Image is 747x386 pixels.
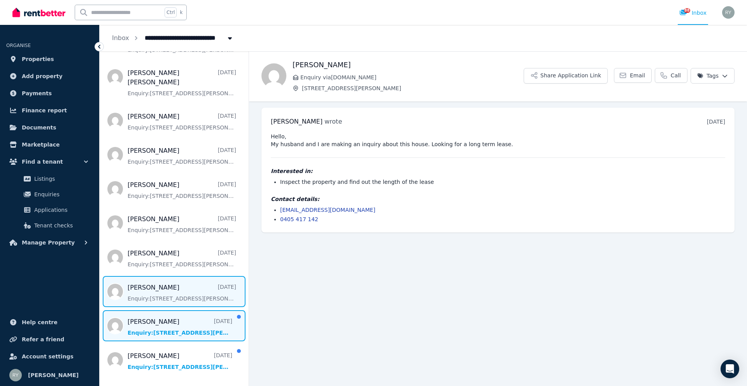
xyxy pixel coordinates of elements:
[271,167,725,175] h4: Interested in:
[128,146,236,166] a: [PERSON_NAME][DATE]Enquiry:[STREET_ADDRESS][PERSON_NAME].
[22,318,58,327] span: Help centre
[34,190,87,199] span: Enquiries
[22,123,56,132] span: Documents
[684,8,690,13] span: 88
[293,59,524,70] h1: [PERSON_NAME]
[28,370,79,380] span: [PERSON_NAME]
[6,43,31,48] span: ORGANISE
[128,215,236,234] a: [PERSON_NAME][DATE]Enquiry:[STREET_ADDRESS][PERSON_NAME].
[9,369,22,381] img: Richard Yong
[22,238,75,247] span: Manage Property
[128,180,236,200] a: [PERSON_NAME][DATE]Enquiry:[STREET_ADDRESS][PERSON_NAME].
[22,72,63,81] span: Add property
[22,335,64,344] span: Refer a friend
[100,25,246,51] nav: Breadcrumb
[6,154,93,169] button: Find a tenant
[128,317,232,337] a: [PERSON_NAME][DATE]Enquiry:[STREET_ADDRESS][PERSON_NAME].
[34,174,87,183] span: Listings
[6,332,93,347] a: Refer a friend
[707,119,725,125] time: [DATE]
[6,137,93,152] a: Marketplace
[6,349,93,364] a: Account settings
[271,118,323,125] span: [PERSON_NAME]
[324,118,342,125] span: wrote
[302,84,524,92] span: [STREET_ADDRESS][PERSON_NAME]
[128,34,236,54] a: Enquiry:[STREET_ADDRESS][PERSON_NAME].
[300,73,524,81] span: Enquiry via [DOMAIN_NAME]
[22,352,74,361] span: Account settings
[630,72,645,79] span: Email
[22,157,63,166] span: Find a tenant
[614,68,652,83] a: Email
[722,6,735,19] img: Richard Yong
[721,360,739,378] div: Open Intercom Messenger
[128,283,236,302] a: [PERSON_NAME][DATE]Enquiry:[STREET_ADDRESS][PERSON_NAME].
[22,140,60,149] span: Marketplace
[691,68,735,84] button: Tags
[280,216,318,222] a: 0405 417 142
[6,86,93,101] a: Payments
[9,171,90,187] a: Listings
[128,112,236,131] a: [PERSON_NAME][DATE]Enquiry:[STREET_ADDRESS][PERSON_NAME].
[9,202,90,218] a: Applications
[165,7,177,17] span: Ctrl
[6,314,93,330] a: Help centre
[22,106,67,115] span: Finance report
[280,178,725,186] li: Inspect the property and find out the length of the lease
[128,249,236,268] a: [PERSON_NAME][DATE]Enquiry:[STREET_ADDRESS][PERSON_NAME].
[180,9,182,16] span: k
[6,103,93,118] a: Finance report
[6,51,93,67] a: Properties
[524,68,608,84] button: Share Application Link
[34,205,87,215] span: Applications
[22,89,52,98] span: Payments
[112,34,129,42] a: Inbox
[271,195,725,203] h4: Contact details:
[34,221,87,230] span: Tenant checks
[128,68,236,97] a: [PERSON_NAME] [PERSON_NAME][DATE]Enquiry:[STREET_ADDRESS][PERSON_NAME].
[9,218,90,233] a: Tenant checks
[22,54,54,64] span: Properties
[6,68,93,84] a: Add property
[697,72,719,80] span: Tags
[271,133,725,148] pre: Hello, My husband and I are making an inquiry about this house. Looking for a long term lease.
[280,207,375,213] a: [EMAIL_ADDRESS][DOMAIN_NAME]
[261,63,286,88] img: Kristina Vasquez
[6,235,93,250] button: Manage Property
[671,72,681,79] span: Call
[128,351,232,371] a: [PERSON_NAME][DATE]Enquiry:[STREET_ADDRESS][PERSON_NAME].
[6,120,93,135] a: Documents
[679,9,707,17] div: Inbox
[12,7,65,18] img: RentBetter
[9,187,90,202] a: Enquiries
[655,68,687,83] a: Call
